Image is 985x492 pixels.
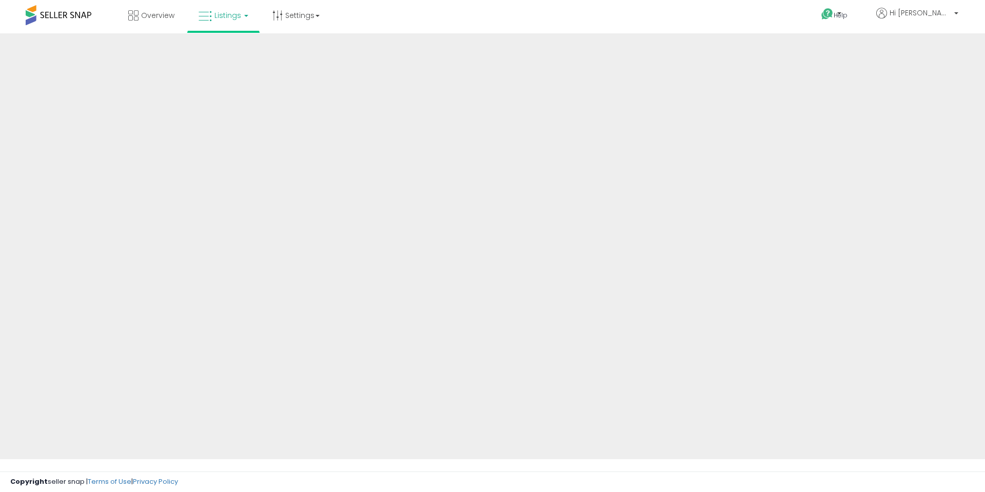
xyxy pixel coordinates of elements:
[821,8,834,21] i: Get Help
[834,11,848,19] span: Help
[141,10,174,21] span: Overview
[876,8,958,31] a: Hi [PERSON_NAME]
[890,8,951,18] span: Hi [PERSON_NAME]
[214,10,241,21] span: Listings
